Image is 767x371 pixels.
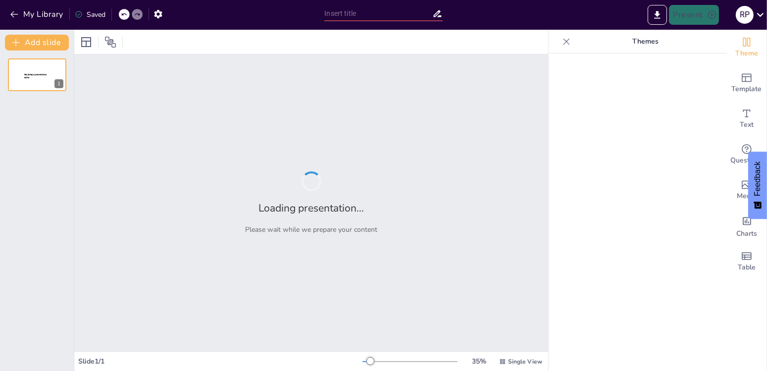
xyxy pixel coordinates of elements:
[731,155,763,166] span: Questions
[24,73,47,79] span: Sendsteps presentation editor
[727,65,767,101] div: Add ready made slides
[736,228,757,239] span: Charts
[245,225,377,234] p: Please wait while we prepare your content
[736,6,754,24] div: R P
[740,119,754,130] span: Text
[78,357,362,366] div: Slide 1 / 1
[51,61,63,73] button: Cannot delete last slide
[467,357,491,366] div: 35 %
[727,208,767,244] div: Add charts and graphs
[574,30,717,53] p: Themes
[736,5,754,25] button: R P
[104,36,116,48] span: Position
[727,172,767,208] div: Add images, graphics, shapes or video
[727,137,767,172] div: Get real-time input from your audience
[727,30,767,65] div: Change the overall theme
[669,5,718,25] button: Present
[5,35,69,51] button: Add slide
[748,152,767,219] button: Feedback - Show survey
[324,6,432,21] input: Insert title
[727,244,767,279] div: Add a table
[727,101,767,137] div: Add text boxes
[735,48,758,59] span: Theme
[78,34,94,50] div: Layout
[753,161,762,196] span: Feedback
[648,5,667,25] button: Export to PowerPoint
[508,358,542,366] span: Single View
[7,6,67,22] button: My Library
[54,79,63,88] div: 1
[258,201,364,215] h2: Loading presentation...
[738,262,756,273] span: Table
[75,10,105,19] div: Saved
[737,191,757,202] span: Media
[732,84,762,95] span: Template
[8,58,66,91] div: 1
[38,61,50,73] button: Duplicate Slide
